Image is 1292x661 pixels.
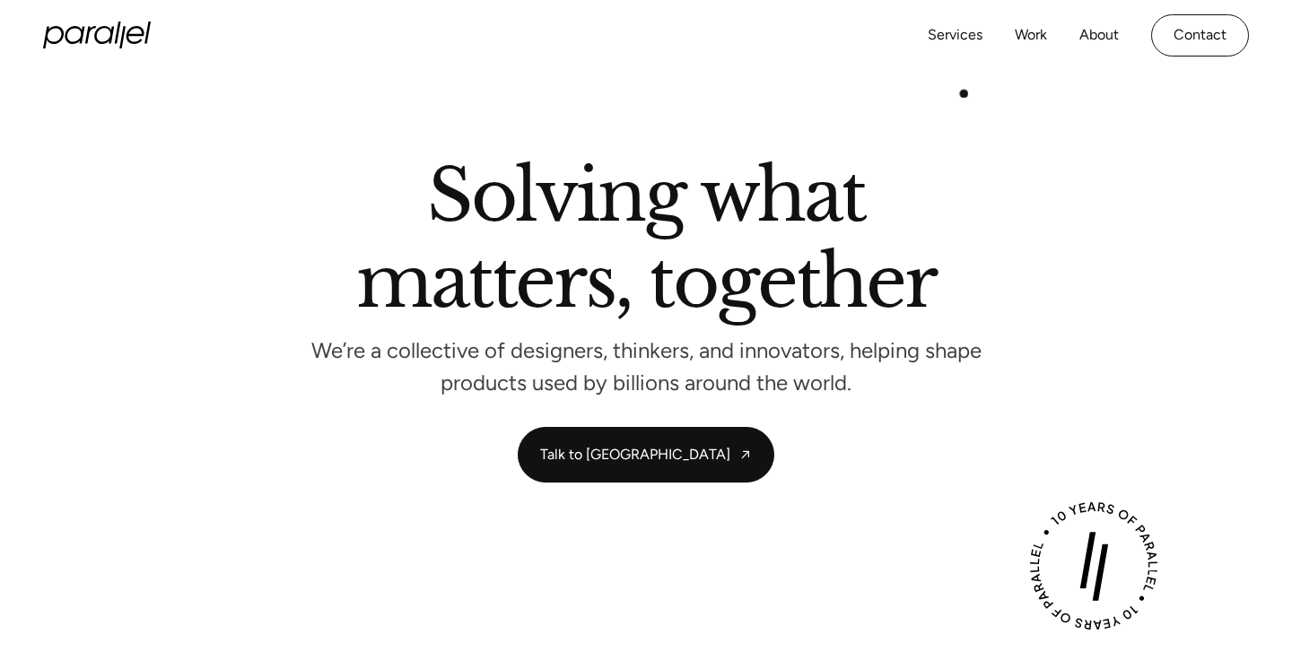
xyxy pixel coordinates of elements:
[1015,22,1047,48] a: Work
[356,161,936,325] h2: Solving what matters, together
[1151,14,1249,57] a: Contact
[928,22,982,48] a: Services
[310,344,982,391] p: We’re a collective of designers, thinkers, and innovators, helping shape products used by billion...
[1079,22,1119,48] a: About
[43,22,151,48] a: home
